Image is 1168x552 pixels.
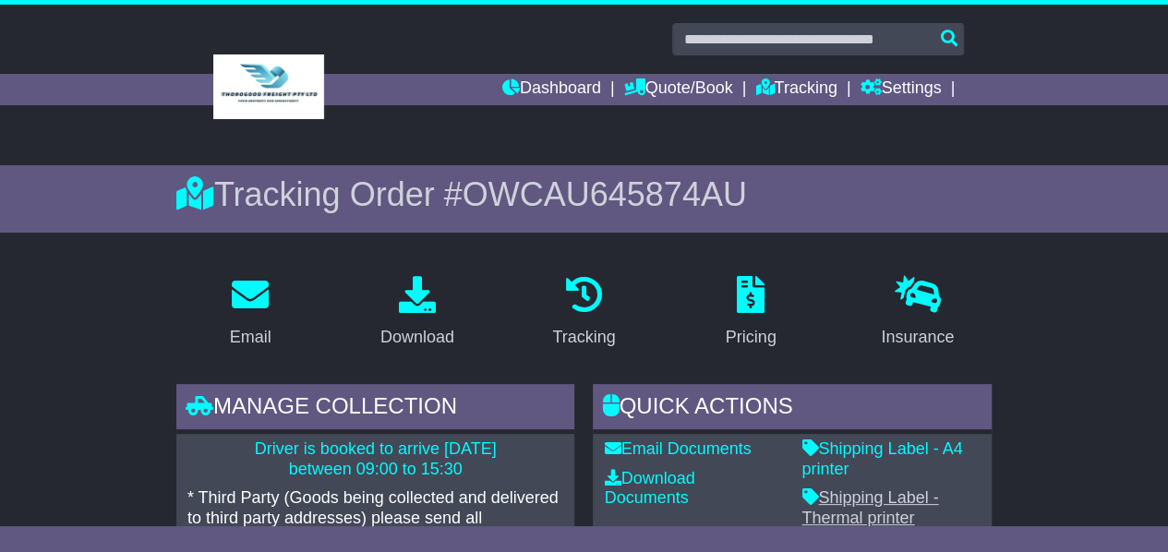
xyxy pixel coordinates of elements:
[176,384,575,434] div: Manage collection
[881,325,954,350] div: Insurance
[604,439,751,458] a: Email Documents
[230,325,271,350] div: Email
[624,74,733,105] a: Quote/Book
[801,439,962,478] a: Shipping Label - A4 printer
[368,270,466,356] a: Download
[540,270,627,356] a: Tracking
[860,74,941,105] a: Settings
[593,384,992,434] div: Quick Actions
[801,488,938,527] a: Shipping Label - Thermal printer
[187,439,564,479] p: Driver is booked to arrive [DATE] between 09:00 to 15:30
[604,469,694,508] a: Download Documents
[218,270,283,356] a: Email
[380,325,454,350] div: Download
[463,175,747,213] span: OWCAU645874AU
[755,74,837,105] a: Tracking
[552,325,615,350] div: Tracking
[714,270,789,356] a: Pricing
[869,270,966,356] a: Insurance
[726,325,777,350] div: Pricing
[502,74,601,105] a: Dashboard
[176,174,992,214] div: Tracking Order #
